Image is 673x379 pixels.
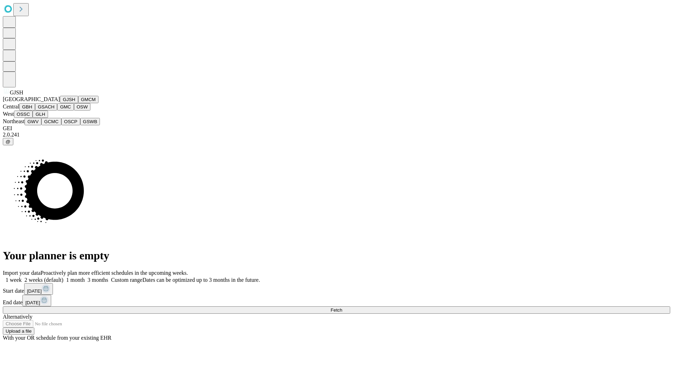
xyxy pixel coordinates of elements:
[142,277,260,283] span: Dates can be optimized up to 3 months in the future.
[6,139,11,144] span: @
[3,327,34,335] button: Upload a file
[3,132,670,138] div: 2.0.241
[33,111,48,118] button: GLH
[14,111,33,118] button: OSSC
[60,96,78,103] button: GJSH
[78,96,98,103] button: GMCM
[35,103,57,111] button: GSACH
[3,335,111,341] span: With your OR schedule from your existing EHR
[61,118,80,125] button: OSCP
[3,118,25,124] span: Northeast
[25,300,40,305] span: [DATE]
[3,96,60,102] span: [GEOGRAPHIC_DATA]
[74,103,91,111] button: OSW
[3,104,19,109] span: Central
[25,118,41,125] button: GWV
[66,277,85,283] span: 1 month
[19,103,35,111] button: GBH
[41,270,188,276] span: Proactively plan more efficient schedules in the upcoming weeks.
[6,277,22,283] span: 1 week
[111,277,142,283] span: Custom range
[3,283,670,295] div: Start date
[3,270,41,276] span: Import your data
[3,314,32,320] span: Alternatively
[3,249,670,262] h1: Your planner is empty
[331,307,342,313] span: Fetch
[3,111,14,117] span: West
[57,103,74,111] button: GMC
[27,288,42,294] span: [DATE]
[3,295,670,306] div: End date
[80,118,100,125] button: GSWB
[22,295,51,306] button: [DATE]
[10,89,23,95] span: GJSH
[41,118,61,125] button: GCMC
[3,138,13,145] button: @
[24,283,53,295] button: [DATE]
[25,277,63,283] span: 2 weeks (default)
[3,306,670,314] button: Fetch
[88,277,108,283] span: 3 months
[3,125,670,132] div: GEI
